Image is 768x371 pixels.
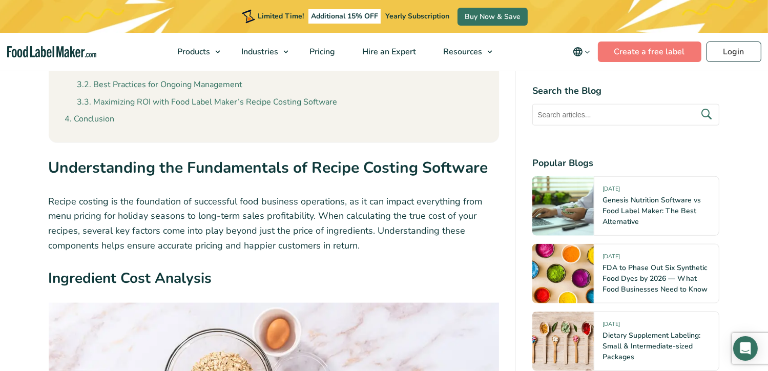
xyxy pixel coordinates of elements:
[258,11,304,21] span: Limited Time!
[49,194,500,253] p: Recipe costing is the foundation of successful food business operations, as it can impact everyth...
[49,157,488,178] strong: Understanding the Fundamentals of Recipe Costing Software
[77,78,242,92] a: Best Practices for Ongoing Management
[598,42,701,62] a: Create a free label
[707,42,761,62] a: Login
[174,46,211,57] span: Products
[359,46,417,57] span: Hire an Expert
[532,104,719,126] input: Search articles...
[228,33,294,71] a: Industries
[603,263,708,294] a: FDA to Phase Out Six Synthetic Food Dyes by 2026 — What Food Businesses Need to Know
[164,33,225,71] a: Products
[77,96,337,109] a: Maximizing ROI with Food Label Maker’s Recipe Costing Software
[308,9,381,24] span: Additional 15% OFF
[603,195,701,226] a: Genesis Nutrition Software vs Food Label Maker: The Best Alternative
[458,8,528,26] a: Buy Now & Save
[238,46,279,57] span: Industries
[65,113,114,126] a: Conclusion
[603,331,700,362] a: Dietary Supplement Labeling: Small & Intermediate-sized Packages
[349,33,427,71] a: Hire an Expert
[306,46,336,57] span: Pricing
[603,253,620,264] span: [DATE]
[49,269,212,288] strong: Ingredient Cost Analysis
[440,46,483,57] span: Resources
[532,84,719,98] h4: Search the Blog
[603,320,620,332] span: [DATE]
[296,33,346,71] a: Pricing
[385,11,449,21] span: Yearly Subscription
[733,336,758,361] div: Open Intercom Messenger
[603,185,620,197] span: [DATE]
[430,33,497,71] a: Resources
[532,156,719,170] h4: Popular Blogs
